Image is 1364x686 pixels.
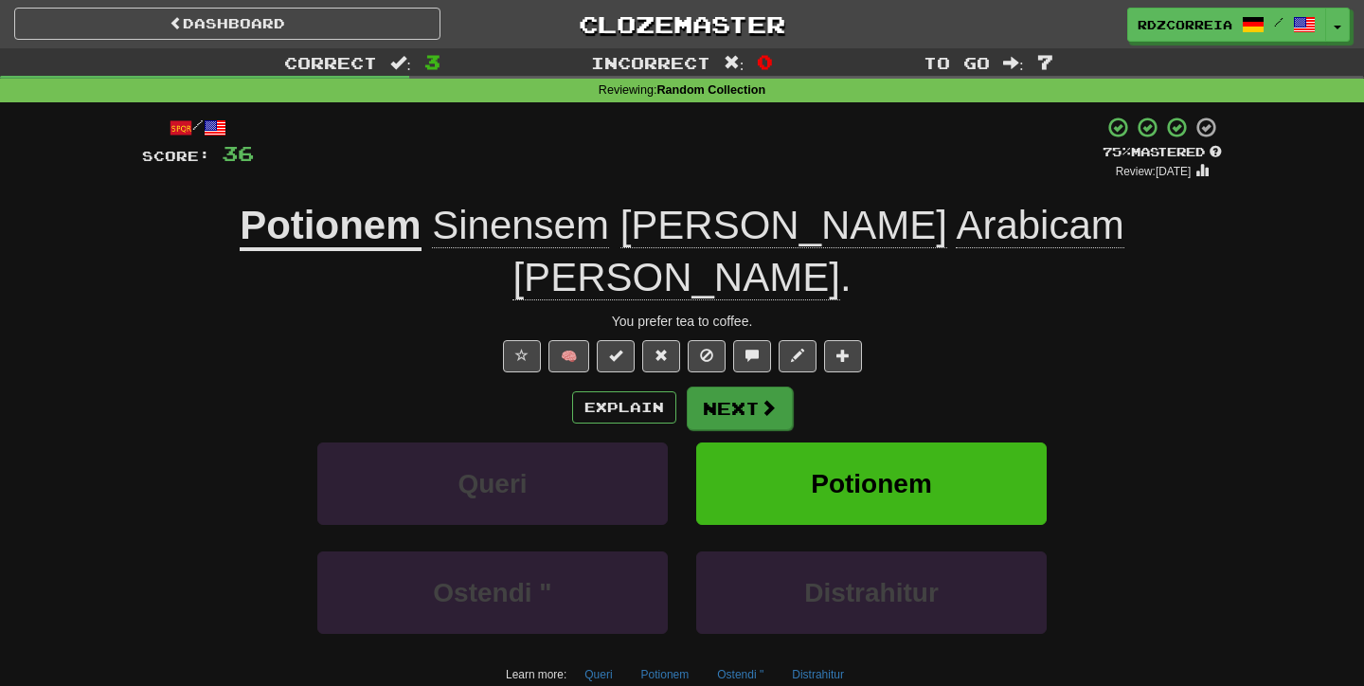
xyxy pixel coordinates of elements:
[512,255,839,300] span: [PERSON_NAME]
[804,578,939,607] span: Distrahitur
[572,391,676,424] button: Explain
[724,55,745,71] span: :
[458,469,527,498] span: Queri
[1138,16,1232,33] span: rdzcorreia
[14,8,440,40] a: Dashboard
[1037,50,1053,73] span: 7
[548,340,589,372] button: 🧠
[591,53,710,72] span: Incorrect
[642,340,680,372] button: Reset to 0% Mastered (alt+r)
[811,469,932,498] span: Potionem
[1116,165,1192,178] small: Review: [DATE]
[688,340,726,372] button: Ignore sentence (alt+i)
[240,203,421,251] u: Potionem
[696,442,1047,525] button: Potionem
[757,50,773,73] span: 0
[317,551,668,634] button: Ostendi "
[1274,15,1283,28] span: /
[469,8,895,41] a: Clozemaster
[503,340,541,372] button: Favorite sentence (alt+f)
[620,203,947,248] span: [PERSON_NAME]
[687,387,793,430] button: Next
[824,340,862,372] button: Add to collection (alt+a)
[432,203,609,248] span: Sinensem
[142,148,210,164] span: Score:
[433,578,551,607] span: Ostendi "
[142,116,254,139] div: /
[597,340,635,372] button: Set this sentence to 100% Mastered (alt+m)
[142,312,1222,331] div: You prefer tea to coffee.
[1103,144,1222,161] div: Mastered
[779,340,817,372] button: Edit sentence (alt+d)
[656,83,765,97] strong: Random Collection
[317,442,668,525] button: Queri
[1103,144,1131,159] span: 75 %
[956,203,1123,248] span: Arabicam
[506,668,566,681] small: Learn more:
[696,551,1047,634] button: Distrahitur
[733,340,771,372] button: Discuss sentence (alt+u)
[1003,55,1024,71] span: :
[390,55,411,71] span: :
[924,53,990,72] span: To go
[222,141,254,165] span: 36
[422,203,1124,300] span: .
[424,50,440,73] span: 3
[284,53,377,72] span: Correct
[1127,8,1326,42] a: rdzcorreia /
